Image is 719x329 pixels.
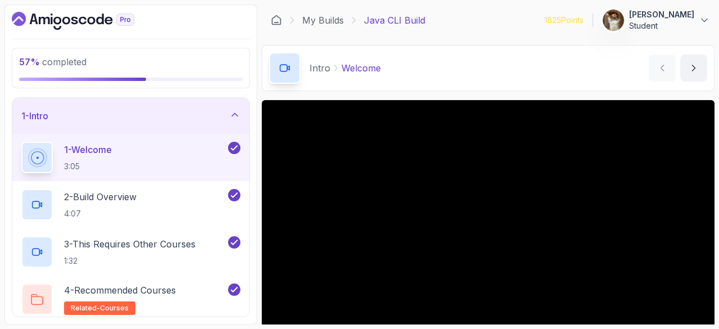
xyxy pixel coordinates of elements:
p: Java CLI Build [364,13,425,27]
span: completed [19,56,87,67]
p: 4:07 [64,208,136,219]
p: 3:05 [64,161,112,172]
a: Dashboard [271,15,282,26]
button: previous content [649,55,676,82]
p: [PERSON_NAME] [629,9,694,20]
img: user profile image [603,10,624,31]
a: My Builds [302,13,344,27]
p: Student [629,20,694,31]
button: 2-Build Overview4:07 [21,189,240,220]
iframe: chat widget [649,259,719,312]
button: 1-Welcome3:05 [21,142,240,173]
h3: 1 - Intro [21,109,48,123]
p: 2 - Build Overview [64,190,136,204]
button: 1-Intro [12,98,249,134]
a: Dashboard [12,12,160,30]
button: user profile image[PERSON_NAME]Student [602,9,710,31]
p: Welcome [342,61,381,75]
button: 3-This Requires Other Courses1:32 [21,236,240,268]
p: 1:32 [64,255,195,267]
p: 1 - Welcome [64,143,112,156]
span: related-courses [71,304,129,313]
p: 1825 Points [544,15,584,26]
p: Intro [310,61,330,75]
p: 4 - Recommended Courses [64,283,176,297]
button: 4-Recommended Coursesrelated-courses [21,283,240,315]
span: 57 % [19,56,40,67]
p: 3 - This Requires Other Courses [64,237,195,251]
button: next content [680,55,707,82]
